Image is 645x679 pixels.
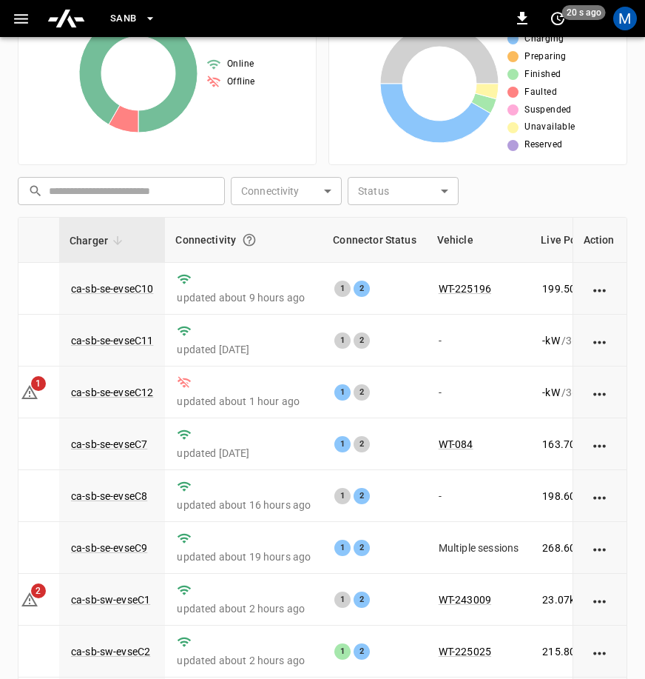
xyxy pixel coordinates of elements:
span: Charging [524,32,564,47]
div: 2 [354,436,370,452]
button: Connection between the charger and our software. [236,227,263,253]
div: profile-icon [613,7,637,30]
span: Suspended [524,103,572,118]
div: action cell options [591,333,609,348]
div: 2 [354,384,370,401]
button: SanB [104,4,162,33]
th: Action [573,218,627,263]
span: SanB [110,10,137,27]
td: - [427,367,531,418]
div: action cell options [591,489,609,504]
p: 199.50 kW [542,281,590,296]
a: ca-sb-se-evseC10 [71,283,153,295]
div: action cell options [591,592,609,607]
p: - kW [542,385,559,400]
p: updated [DATE] [177,342,311,357]
p: 198.60 kW [542,489,590,504]
div: 2 [354,540,370,556]
div: 1 [334,332,351,349]
span: Reserved [524,138,562,153]
div: 2 [354,281,370,297]
a: ca-sb-se-evseC7 [71,438,147,450]
a: ca-sb-se-evseC11 [71,335,153,347]
span: Charger [70,232,127,250]
div: action cell options [591,541,609,555]
a: WT-084 [439,438,473,450]
div: 1 [334,592,351,608]
div: Connectivity [175,227,312,253]
a: WT-225196 [439,283,491,295]
p: updated about 16 hours ago [177,498,311,512]
span: 1 [31,376,46,391]
div: 1 [334,436,351,452]
div: 1 [334,540,351,556]
div: / 360 kW [542,489,628,504]
div: 1 [334,488,351,504]
a: ca-sb-se-evseC8 [71,490,147,502]
div: 2 [354,332,370,349]
a: 1 [21,386,38,398]
p: 268.60 kW [542,541,590,555]
button: set refresh interval [546,7,570,30]
th: Connector Status [322,218,426,263]
div: / 360 kW [542,333,628,348]
div: action cell options [591,437,609,452]
div: 2 [354,488,370,504]
div: action cell options [591,644,609,659]
p: updated [DATE] [177,446,311,461]
span: Offline [227,75,255,90]
p: updated about 2 hours ago [177,653,311,668]
span: Faulted [524,85,557,100]
div: 1 [334,643,351,660]
p: 163.70 kW [542,437,590,452]
span: Preparing [524,50,567,64]
p: updated about 19 hours ago [177,549,311,564]
span: Finished [524,67,561,82]
p: updated about 1 hour ago [177,394,311,409]
span: 20 s ago [562,5,606,20]
td: - [427,315,531,367]
div: / 360 kW [542,385,628,400]
a: ca-sb-se-evseC9 [71,542,147,554]
a: WT-225025 [439,646,491,658]
span: Online [227,57,254,72]
div: / 360 kW [542,644,628,659]
th: Vehicle [427,218,531,263]
div: / 360 kW [542,592,628,607]
a: ca-sb-sw-evseC2 [71,646,150,658]
div: 1 [334,384,351,401]
p: 23.07 kW [542,592,584,607]
div: / 360 kW [542,541,628,555]
div: 1 [334,281,351,297]
a: ca-sb-sw-evseC1 [71,594,150,606]
p: 215.80 kW [542,644,590,659]
div: / 360 kW [542,281,628,296]
a: 2 [21,593,38,605]
img: ampcontrol.io logo [47,4,86,33]
p: updated about 9 hours ago [177,290,311,305]
td: Multiple sessions [427,522,531,574]
div: action cell options [591,281,609,296]
span: Unavailable [524,120,575,135]
span: 2 [31,583,46,598]
p: - kW [542,333,559,348]
th: Live Power [530,218,640,263]
div: 2 [354,592,370,608]
div: / 360 kW [542,437,628,452]
div: action cell options [591,385,609,400]
div: 2 [354,643,370,660]
td: - [427,470,531,522]
a: ca-sb-se-evseC12 [71,387,153,398]
p: updated about 2 hours ago [177,601,311,616]
a: WT-243009 [439,594,491,606]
